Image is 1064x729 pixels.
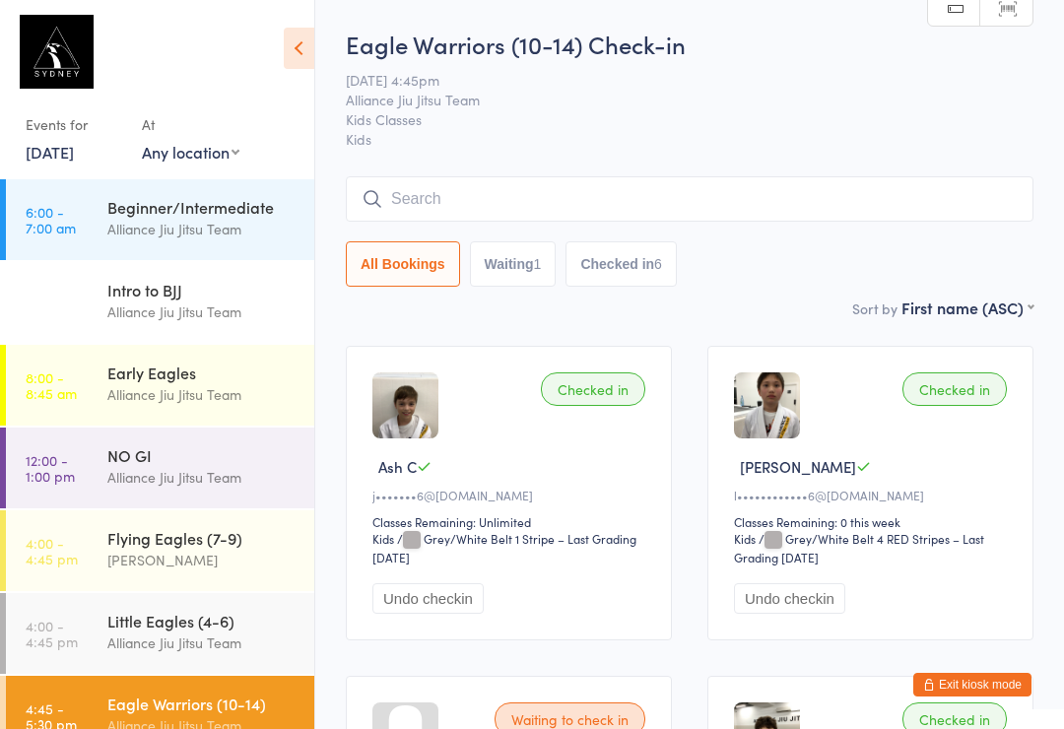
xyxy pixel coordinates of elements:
[346,109,1003,129] span: Kids Classes
[378,456,417,477] span: Ash C
[107,466,298,489] div: Alliance Jiu Jitsu Team
[142,108,239,141] div: At
[107,218,298,240] div: Alliance Jiu Jitsu Team
[6,345,314,426] a: 8:00 -8:45 amEarly EaglesAlliance Jiu Jitsu Team
[734,372,800,438] img: image1726270708.png
[6,428,314,508] a: 12:00 -1:00 pmNO GIAlliance Jiu Jitsu Team
[372,513,651,530] div: Classes Remaining: Unlimited
[20,15,94,89] img: Alliance Sydney
[107,196,298,218] div: Beginner/Intermediate
[346,28,1033,60] h2: Eagle Warriors (10-14) Check-in
[913,673,1031,696] button: Exit kiosk mode
[6,179,314,260] a: 6:00 -7:00 amBeginner/IntermediateAlliance Jiu Jitsu Team
[6,262,314,343] a: 6:00 -6:45 amIntro to BJJAlliance Jiu Jitsu Team
[346,241,460,287] button: All Bookings
[26,204,76,235] time: 6:00 - 7:00 am
[107,610,298,631] div: Little Eagles (4-6)
[26,618,78,649] time: 4:00 - 4:45 pm
[346,90,1003,109] span: Alliance Jiu Jitsu Team
[26,452,75,484] time: 12:00 - 1:00 pm
[107,631,298,654] div: Alliance Jiu Jitsu Team
[901,297,1033,318] div: First name (ASC)
[470,241,557,287] button: Waiting1
[734,487,1013,503] div: l••••••••••••6@[DOMAIN_NAME]
[142,141,239,163] div: Any location
[26,108,122,141] div: Events for
[740,456,856,477] span: [PERSON_NAME]
[107,693,298,714] div: Eagle Warriors (10-14)
[6,593,314,674] a: 4:00 -4:45 pmLittle Eagles (4-6)Alliance Jiu Jitsu Team
[107,549,298,571] div: [PERSON_NAME]
[26,287,77,318] time: 6:00 - 6:45 am
[107,300,298,323] div: Alliance Jiu Jitsu Team
[902,372,1007,406] div: Checked in
[346,129,1033,149] span: Kids
[541,372,645,406] div: Checked in
[6,510,314,591] a: 4:00 -4:45 pmFlying Eagles (7-9)[PERSON_NAME]
[26,141,74,163] a: [DATE]
[372,583,484,614] button: Undo checkin
[26,535,78,566] time: 4:00 - 4:45 pm
[107,383,298,406] div: Alliance Jiu Jitsu Team
[26,369,77,401] time: 8:00 - 8:45 am
[107,279,298,300] div: Intro to BJJ
[734,513,1013,530] div: Classes Remaining: 0 this week
[654,256,662,272] div: 6
[372,530,636,565] span: / Grey/White Belt 1 Stripe – Last Grading [DATE]
[372,530,394,547] div: Kids
[346,176,1033,222] input: Search
[372,372,438,438] img: image1717485575.png
[372,487,651,503] div: j•••••••6@[DOMAIN_NAME]
[565,241,677,287] button: Checked in6
[852,298,898,318] label: Sort by
[734,530,984,565] span: / Grey/White Belt 4 RED Stripes – Last Grading [DATE]
[107,527,298,549] div: Flying Eagles (7-9)
[107,362,298,383] div: Early Eagles
[734,583,845,614] button: Undo checkin
[734,530,756,547] div: Kids
[107,444,298,466] div: NO GI
[346,70,1003,90] span: [DATE] 4:45pm
[534,256,542,272] div: 1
